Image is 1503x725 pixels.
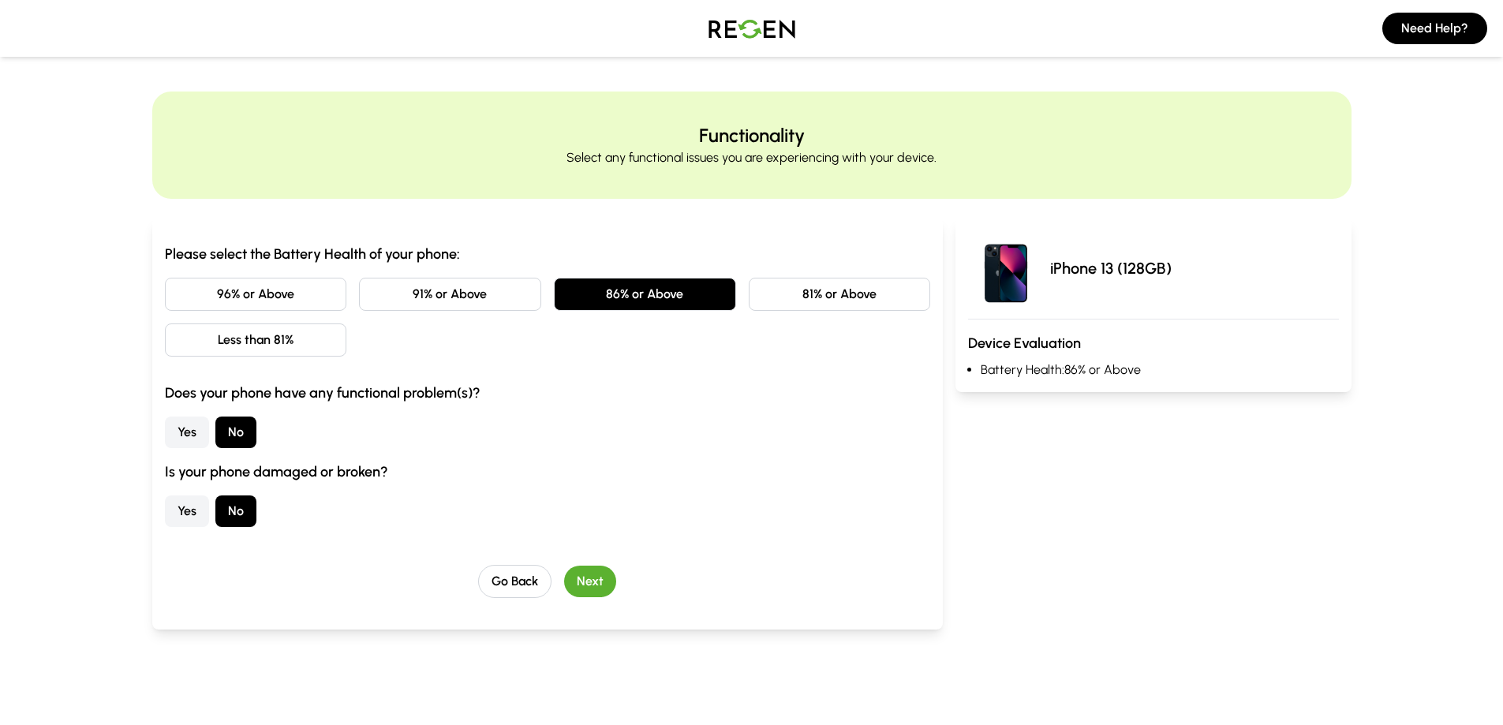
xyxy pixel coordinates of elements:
[215,417,256,448] button: No
[749,278,931,311] button: 81% or Above
[165,243,931,265] h3: Please select the Battery Health of your phone:
[697,6,807,50] img: Logo
[1382,13,1487,44] button: Need Help?
[968,332,1338,354] h3: Device Evaluation
[566,148,937,167] p: Select any functional issues you are experiencing with your device.
[554,278,736,311] button: 86% or Above
[165,495,209,527] button: Yes
[981,361,1338,379] li: Battery Health: 86% or Above
[359,278,541,311] button: 91% or Above
[165,382,931,404] h3: Does your phone have any functional problem(s)?
[165,461,931,483] h3: Is your phone damaged or broken?
[968,230,1044,306] img: iPhone 13
[215,495,256,527] button: No
[478,565,551,598] button: Go Back
[1050,257,1172,279] p: iPhone 13 (128GB)
[699,123,805,148] h2: Functionality
[165,417,209,448] button: Yes
[165,323,347,357] button: Less than 81%
[165,278,347,311] button: 96% or Above
[564,566,616,597] button: Next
